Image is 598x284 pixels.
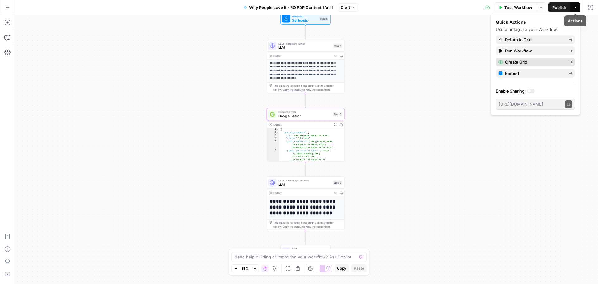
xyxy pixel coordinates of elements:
[351,264,367,272] button: Paste
[278,113,331,118] span: Google Search
[505,59,564,65] span: Create Grid
[305,25,306,39] g: Edge from start to step_1
[276,131,279,134] span: Toggle code folding, rows 2 through 12
[273,221,342,229] div: This output is too large & has been abbreviated for review. to view the full content.
[319,16,329,21] div: Inputs
[496,27,558,32] span: Use or integrate your Workflow.
[267,128,279,131] div: 1
[242,266,249,271] span: 81%
[505,36,564,43] span: Return to Grid
[283,88,302,91] span: Copy the output
[267,140,279,149] div: 5
[548,2,570,12] button: Publish
[335,264,349,272] button: Copy
[249,4,333,11] span: Why People Love it - RO PDP Content [Anil]
[496,19,575,25] div: Quick Actions
[495,2,536,12] button: Test Workflow
[504,4,532,11] span: Test Workflow
[273,84,342,92] div: This output is too large & has been abbreviated for review. to view the full content.
[333,44,342,48] div: Step 1
[276,128,279,131] span: Toggle code folding, rows 1 through 760
[341,5,350,10] span: Draft
[337,266,346,271] span: Copy
[267,149,279,164] div: 6
[267,108,344,161] div: Google SearchGoogle SearchStep 5Output{ "search_metadata":{ "id":"6891a3b1e171b96adff7f17b", "sta...
[273,123,331,127] div: Output
[240,2,337,12] button: Why People Love it - RO PDP Content [Anil]
[278,182,331,187] span: LLM
[496,88,575,94] label: Enable Sharing
[278,45,331,50] span: LLM
[333,112,342,117] div: Step 5
[267,12,344,25] div: WorkflowSet InputsInputs
[305,230,306,245] g: Edge from step_3 to end
[267,131,279,134] div: 2
[267,245,344,257] div: EndOutput
[338,3,358,12] button: Draft
[305,93,306,108] g: Edge from step_1 to step_5
[292,14,317,18] span: Workflow
[305,161,306,176] g: Edge from step_5 to step_3
[354,266,364,271] span: Paste
[283,225,302,228] span: Copy the output
[505,48,564,54] span: Run Workflow
[333,181,342,185] div: Step 3
[292,247,326,251] span: End
[273,191,331,195] div: Output
[278,110,331,114] span: Google Search
[278,41,331,46] span: LLM · Perplexity Sonar
[292,18,317,23] span: Set Inputs
[267,134,279,137] div: 3
[267,137,279,140] div: 4
[505,70,564,76] span: Embed
[273,54,331,58] div: Output
[552,4,566,11] span: Publish
[278,178,331,182] span: LLM · Azure: gpt-4o-mini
